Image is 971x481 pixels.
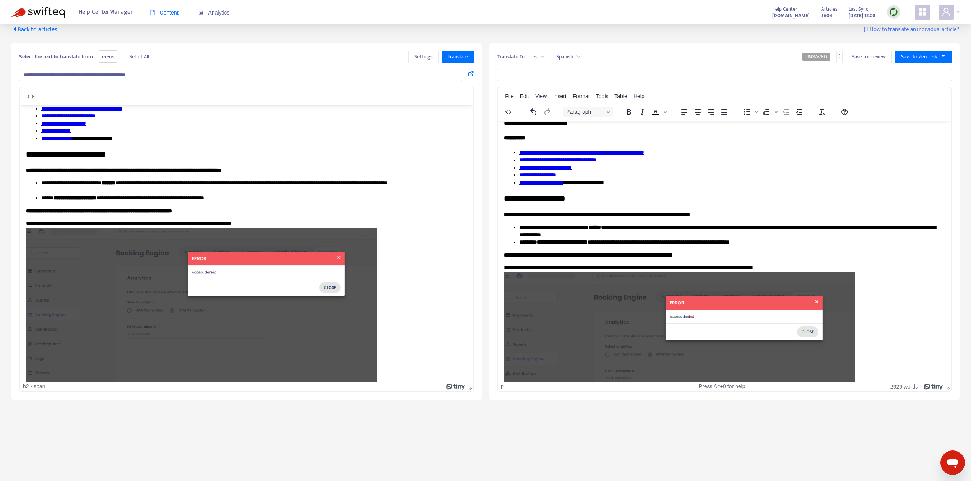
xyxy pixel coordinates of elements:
button: Align center [691,107,704,117]
span: Table [614,93,627,99]
div: Press the Up and Down arrow keys to resize the editor. [943,382,951,391]
span: appstore [918,7,927,16]
div: Press Alt+0 for help [648,383,796,390]
img: sync.dc5367851b00ba804db3.png [889,7,898,17]
span: File [505,93,514,99]
div: Numbered list [760,107,779,117]
span: Spanish [556,51,580,63]
span: Insert [553,93,567,99]
button: Save for review [846,51,892,63]
span: Content [150,10,179,16]
iframe: Botón para iniciar la ventana de mensajería [940,450,965,475]
span: Format [573,93,589,99]
span: es [533,51,544,63]
span: View [535,93,547,99]
span: How to translate an individual article? [870,25,960,34]
div: Bullet list [740,107,760,117]
img: 41333563568283 [6,151,357,328]
span: Save for review [852,53,886,61]
strong: [DATE] 12:08 [849,11,875,20]
b: Select the text to translate from [19,52,93,61]
span: Translate [448,53,468,61]
span: area-chart [198,10,204,15]
a: Powered by Tiny [924,383,943,389]
span: caret-down [940,53,946,59]
button: Select All [123,51,155,63]
button: more [836,51,843,63]
iframe: Rich Text Area [498,121,951,382]
button: Help [838,107,851,117]
span: Save to Zendesk [901,53,937,61]
button: Italic [636,107,649,117]
div: p [501,383,504,390]
button: Increase indent [793,107,806,117]
span: book [150,10,155,15]
span: Edit [520,93,529,99]
b: Translate To [497,52,525,61]
button: 2926 words [890,383,918,390]
img: 41333563568283 [6,122,357,300]
div: › [31,383,32,390]
button: Undo [527,107,540,117]
span: Tools [596,93,609,99]
a: Powered by Tiny [446,383,465,389]
span: UNSAVED [805,54,827,60]
span: Articles [821,5,837,13]
div: span [34,383,45,390]
a: [DOMAIN_NAME] [772,11,810,20]
img: Swifteq [11,7,65,18]
button: Decrease indent [779,107,792,117]
div: Press the Up and Down arrow keys to resize the editor. [465,382,473,391]
strong: 3604 [821,11,832,20]
span: Help Center [772,5,797,13]
div: h2 [23,383,29,390]
iframe: Rich Text Area [20,105,473,382]
button: Bold [622,107,635,117]
button: Translate [442,51,474,63]
span: Help [633,93,645,99]
span: Analytics [198,10,230,16]
button: Settings [408,51,439,63]
button: Align left [678,107,691,117]
button: Redo [541,107,554,117]
button: Block Paragraph [563,107,613,117]
span: more [837,53,842,59]
span: user [942,7,951,16]
span: caret-left [11,26,18,32]
span: en-us [99,50,117,63]
img: image-link [862,26,868,32]
a: How to translate an individual article? [862,25,960,34]
span: Help Center Manager [78,5,133,19]
span: Last Sync [849,5,868,13]
span: Back to articles [11,24,57,35]
div: Text color Black [649,107,668,117]
button: Align right [705,107,718,117]
span: Paragraph [566,109,604,115]
button: Justify [718,107,731,117]
button: Clear formatting [815,107,828,117]
span: Select All [129,53,149,61]
span: Settings [414,53,433,61]
button: Save to Zendeskcaret-down [895,51,952,63]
